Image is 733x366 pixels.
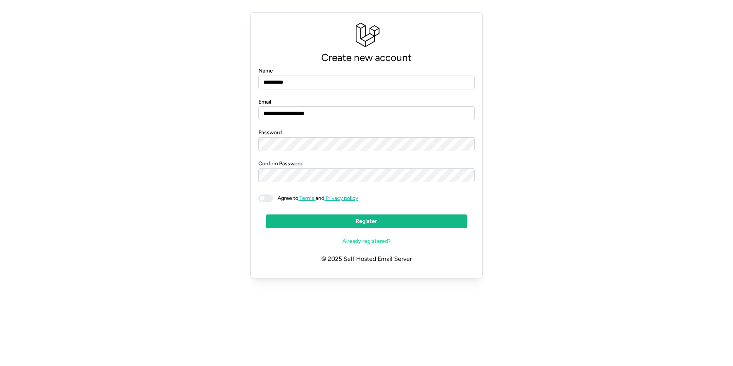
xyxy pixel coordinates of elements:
label: Confirm Password [258,160,302,168]
p: © 2025 Self Hosted Email Server [258,248,474,270]
a: Privacy policy [324,195,358,201]
span: Already registered? [342,235,391,248]
span: and [273,195,358,202]
label: Password [258,129,282,137]
p: Create new account [258,49,474,66]
span: Register [356,215,377,228]
a: Already registered? [266,234,467,248]
a: Terms [298,195,316,201]
span: Agree to [278,195,298,201]
label: Name [258,67,273,75]
button: Register [266,214,467,228]
label: Email [258,98,271,106]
